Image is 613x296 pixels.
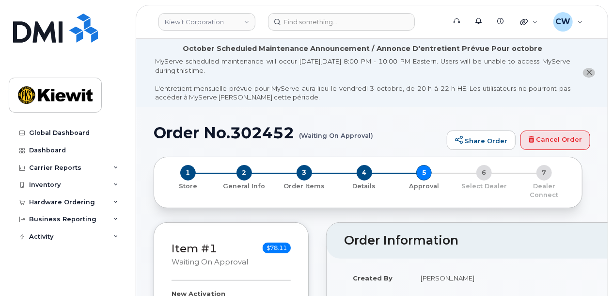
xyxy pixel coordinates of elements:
span: 1 [180,165,196,181]
small: Waiting On Approval [172,258,248,266]
a: 2 General Info [214,181,274,191]
div: MyServe scheduled maintenance will occur [DATE][DATE] 8:00 PM - 10:00 PM Eastern. Users will be u... [155,57,570,102]
a: 3 Order Items [274,181,334,191]
a: 1 Store [162,181,214,191]
p: Order Items [278,182,330,191]
a: Cancel Order [520,131,590,150]
a: Share Order [447,131,516,150]
span: 4 [357,165,372,181]
p: Store [166,182,210,191]
p: General Info [218,182,270,191]
strong: Created By [353,274,393,282]
span: 2 [236,165,252,181]
h1: Order No.302452 [154,124,442,141]
p: Details [338,182,391,191]
button: close notification [583,68,595,78]
iframe: Messenger Launcher [571,254,606,289]
a: 4 Details [334,181,394,191]
span: 3 [297,165,312,181]
div: October Scheduled Maintenance Announcement / Annonce D'entretient Prévue Pour octobre [183,44,543,54]
a: Item #1 [172,242,217,255]
small: (Waiting On Approval) [299,124,373,139]
span: $78.11 [263,243,291,253]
